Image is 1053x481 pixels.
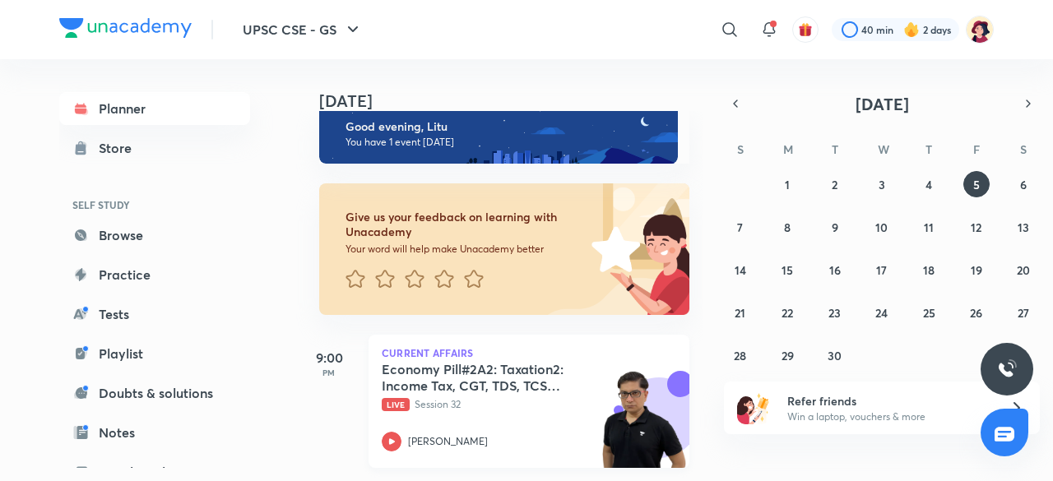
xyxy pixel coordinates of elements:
abbr: September 17, 2025 [876,262,887,278]
abbr: September 2, 2025 [832,177,837,192]
img: ttu [997,359,1017,379]
abbr: September 18, 2025 [923,262,935,278]
div: Store [99,138,141,158]
abbr: September 1, 2025 [785,177,790,192]
abbr: September 27, 2025 [1018,305,1029,321]
abbr: Thursday [925,141,932,157]
h6: SELF STUDY [59,191,250,219]
abbr: September 9, 2025 [832,220,838,235]
button: September 25, 2025 [916,299,942,326]
abbr: September 24, 2025 [875,305,888,321]
abbr: September 4, 2025 [925,177,932,192]
abbr: September 10, 2025 [875,220,888,235]
button: September 21, 2025 [727,299,754,326]
p: You have 1 event [DATE] [346,136,663,149]
p: Current Affairs [382,348,676,358]
abbr: Sunday [737,141,744,157]
h5: Economy Pill#2A2: Taxation2: Income Tax, CGT, TDS, TCS etc [382,361,587,394]
abbr: September 7, 2025 [737,220,743,235]
h6: Give us your feedback on learning with Unacademy [346,210,586,239]
abbr: September 14, 2025 [735,262,746,278]
button: September 11, 2025 [916,214,942,240]
abbr: September 21, 2025 [735,305,745,321]
abbr: September 23, 2025 [828,305,841,321]
button: September 20, 2025 [1010,257,1037,283]
abbr: Monday [783,141,793,157]
abbr: September 30, 2025 [828,348,842,363]
p: Win a laptop, vouchers & more [787,409,990,424]
button: September 26, 2025 [963,299,990,326]
button: September 1, 2025 [774,171,800,197]
abbr: Saturday [1020,141,1027,157]
h6: Refer friends [787,392,990,409]
abbr: Tuesday [832,141,838,157]
abbr: September 28, 2025 [734,348,746,363]
button: September 27, 2025 [1010,299,1037,326]
a: Store [59,132,250,164]
abbr: September 13, 2025 [1018,220,1029,235]
button: September 18, 2025 [916,257,942,283]
img: Company Logo [59,18,192,38]
abbr: September 3, 2025 [879,177,885,192]
abbr: Friday [973,141,980,157]
a: Practice [59,258,250,291]
abbr: Wednesday [878,141,889,157]
p: PM [296,368,362,377]
img: Litu Malik [966,16,994,44]
abbr: September 20, 2025 [1017,262,1030,278]
button: September 8, 2025 [774,214,800,240]
button: September 12, 2025 [963,214,990,240]
a: Browse [59,219,250,252]
button: September 22, 2025 [774,299,800,326]
button: September 10, 2025 [869,214,895,240]
abbr: September 22, 2025 [782,305,793,321]
img: evening [319,104,678,164]
button: September 17, 2025 [869,257,895,283]
img: referral [737,391,770,424]
button: [DATE] [747,92,1017,115]
a: Company Logo [59,18,192,42]
abbr: September 29, 2025 [782,348,794,363]
button: avatar [792,16,819,43]
button: September 24, 2025 [869,299,895,326]
button: September 3, 2025 [869,171,895,197]
button: September 19, 2025 [963,257,990,283]
button: UPSC CSE - GS [233,13,373,46]
button: September 5, 2025 [963,171,990,197]
abbr: September 16, 2025 [829,262,841,278]
button: September 6, 2025 [1010,171,1037,197]
p: Session 32 [382,397,640,412]
button: September 14, 2025 [727,257,754,283]
button: September 13, 2025 [1010,214,1037,240]
abbr: September 6, 2025 [1020,177,1027,192]
p: [PERSON_NAME] [408,434,488,449]
abbr: September 25, 2025 [923,305,935,321]
span: [DATE] [856,93,909,115]
abbr: September 12, 2025 [971,220,981,235]
abbr: September 19, 2025 [971,262,982,278]
abbr: September 11, 2025 [924,220,934,235]
button: September 15, 2025 [774,257,800,283]
h6: Good evening, Litu [346,119,663,134]
button: September 16, 2025 [822,257,848,283]
button: September 28, 2025 [727,342,754,368]
a: Doubts & solutions [59,377,250,409]
a: Notes [59,416,250,449]
a: Planner [59,92,250,125]
button: September 9, 2025 [822,214,848,240]
a: Playlist [59,337,250,370]
abbr: September 8, 2025 [784,220,791,235]
button: September 4, 2025 [916,171,942,197]
abbr: September 15, 2025 [782,262,793,278]
h4: [DATE] [319,91,706,111]
img: streak [903,21,920,38]
abbr: September 26, 2025 [970,305,982,321]
button: September 23, 2025 [822,299,848,326]
h5: 9:00 [296,348,362,368]
p: Your word will help make Unacademy better [346,243,586,256]
button: September 29, 2025 [774,342,800,368]
img: avatar [798,22,813,37]
abbr: September 5, 2025 [973,177,980,192]
img: feedback_image [536,183,689,315]
button: September 7, 2025 [727,214,754,240]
